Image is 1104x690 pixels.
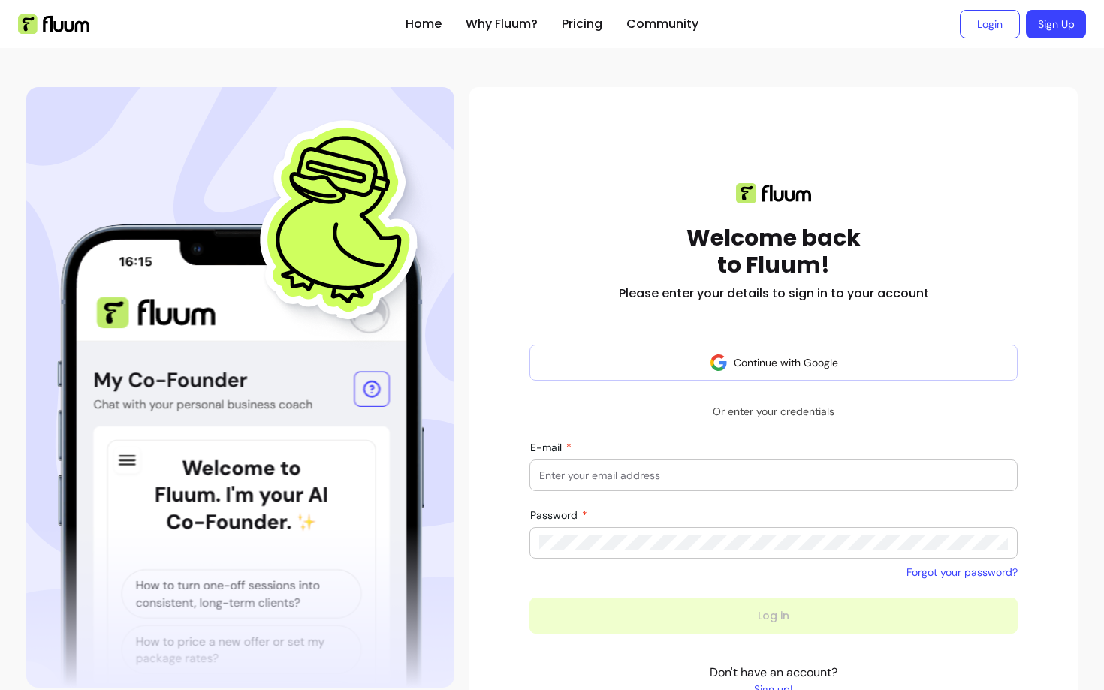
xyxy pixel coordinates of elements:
[529,345,1018,381] button: Continue with Google
[539,535,1008,550] input: Password
[710,354,728,372] img: avatar
[960,10,1020,38] a: Login
[701,398,846,425] span: Or enter your credentials
[18,14,89,34] img: Fluum Logo
[686,224,861,279] h1: Welcome back to Fluum!
[406,15,442,33] a: Home
[906,565,1018,580] a: Forgot your password?
[466,15,538,33] a: Why Fluum?
[530,508,581,522] span: Password
[619,285,929,303] h2: Please enter your details to sign in to your account
[530,441,565,454] span: E-mail
[562,15,602,33] a: Pricing
[1026,10,1086,38] a: Sign Up
[626,15,698,33] a: Community
[539,468,1008,483] input: E-mail
[736,183,811,203] img: Fluum logo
